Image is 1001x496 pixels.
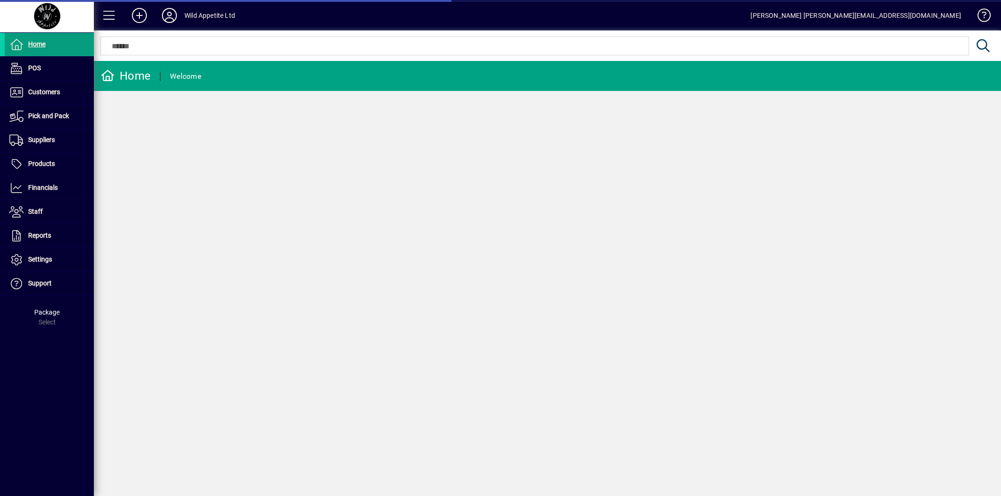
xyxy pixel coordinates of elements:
span: Financials [28,184,58,191]
span: Staff [28,208,43,215]
span: Suppliers [28,136,55,143]
span: Support [28,279,52,287]
a: Pick and Pack [5,105,94,128]
a: Reports [5,224,94,248]
a: Products [5,152,94,176]
a: Customers [5,81,94,104]
a: Staff [5,200,94,224]
span: POS [28,64,41,72]
div: Wild Appetite Ltd [184,8,235,23]
a: POS [5,57,94,80]
a: Support [5,272,94,295]
a: Financials [5,176,94,200]
span: Customers [28,88,60,96]
a: Suppliers [5,128,94,152]
div: Home [101,68,151,83]
button: Add [124,7,154,24]
span: Reports [28,232,51,239]
button: Profile [154,7,184,24]
a: Knowledge Base [970,2,989,32]
a: Settings [5,248,94,271]
span: Settings [28,256,52,263]
div: Welcome [170,69,201,84]
span: Products [28,160,55,167]
span: Package [34,308,60,316]
div: [PERSON_NAME] [PERSON_NAME][EMAIL_ADDRESS][DOMAIN_NAME] [750,8,961,23]
span: Pick and Pack [28,112,69,120]
span: Home [28,40,46,48]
